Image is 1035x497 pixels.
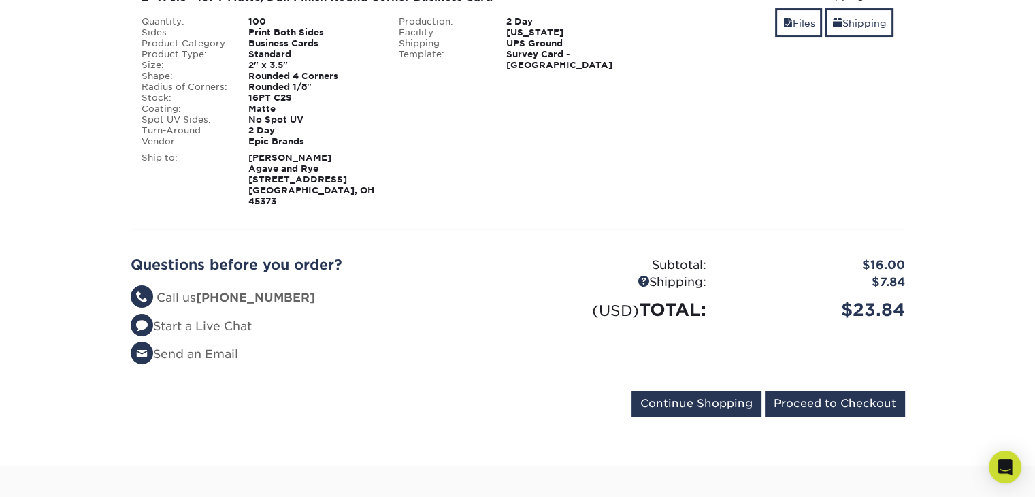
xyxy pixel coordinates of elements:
[496,16,646,27] div: 2 Day
[131,103,239,114] div: Coating:
[131,347,238,361] a: Send an Email
[131,153,239,207] div: Ship to:
[989,451,1021,483] div: Open Intercom Messenger
[131,257,508,273] h2: Questions before you order?
[238,49,389,60] div: Standard
[825,8,893,37] a: Shipping
[131,27,239,38] div: Sides:
[131,125,239,136] div: Turn-Around:
[238,71,389,82] div: Rounded 4 Corners
[131,93,239,103] div: Stock:
[518,297,717,323] div: TOTAL:
[131,71,239,82] div: Shape:
[518,274,717,291] div: Shipping:
[238,82,389,93] div: Rounded 1/8"
[389,38,496,49] div: Shipping:
[238,60,389,71] div: 2" x 3.5"
[717,297,915,323] div: $23.84
[496,27,646,38] div: [US_STATE]
[592,302,639,319] small: (USD)
[131,49,239,60] div: Product Type:
[238,103,389,114] div: Matte
[131,60,239,71] div: Size:
[238,114,389,125] div: No Spot UV
[238,27,389,38] div: Print Both Sides
[832,18,842,29] span: shipping
[131,38,239,49] div: Product Category:
[238,93,389,103] div: 16PT C2S
[238,125,389,136] div: 2 Day
[717,257,915,274] div: $16.00
[496,49,646,71] div: Survey Card - [GEOGRAPHIC_DATA]
[775,8,822,37] a: Files
[389,49,496,71] div: Template:
[131,289,508,307] li: Call us
[496,38,646,49] div: UPS Ground
[238,38,389,49] div: Business Cards
[131,82,239,93] div: Radius of Corners:
[248,153,374,206] strong: [PERSON_NAME] Agave and Rye [STREET_ADDRESS] [GEOGRAPHIC_DATA], OH 45373
[389,27,496,38] div: Facility:
[238,16,389,27] div: 100
[389,16,496,27] div: Production:
[131,319,252,333] a: Start a Live Chat
[131,114,239,125] div: Spot UV Sides:
[196,291,315,304] strong: [PHONE_NUMBER]
[131,16,239,27] div: Quantity:
[238,136,389,147] div: Epic Brands
[717,274,915,291] div: $7.84
[631,391,761,417] input: Continue Shopping
[518,257,717,274] div: Subtotal:
[765,391,905,417] input: Proceed to Checkout
[131,136,239,147] div: Vendor:
[783,18,792,29] span: files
